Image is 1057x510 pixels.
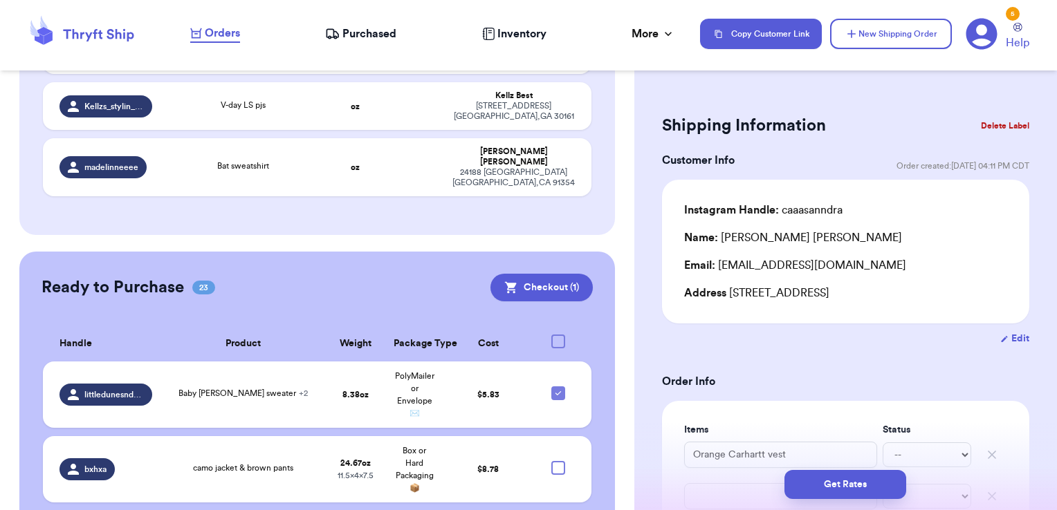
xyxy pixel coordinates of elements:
[444,326,533,361] th: Cost
[662,115,826,137] h2: Shipping Information
[1006,23,1029,51] a: Help
[84,464,107,475] span: bxhxa
[497,26,546,42] span: Inventory
[160,326,326,361] th: Product
[351,163,360,171] strong: oz
[84,101,145,112] span: Kellzs_stylin_finds
[482,26,546,42] a: Inventory
[684,232,718,243] span: Name:
[42,276,184,299] h2: Ready to Purchase
[299,389,308,397] span: + 2
[351,102,360,111] strong: oz
[897,160,1029,171] span: Order created: [DATE] 04:11 PM CDT
[700,19,822,49] button: Copy Customer Link
[452,167,575,188] div: 24188 [GEOGRAPHIC_DATA] [GEOGRAPHIC_DATA] , CA 91354
[975,111,1035,141] button: Delete Label
[340,459,371,467] strong: 24.67 oz
[477,390,499,399] span: $ 5.83
[1006,7,1020,21] div: 5
[632,26,675,42] div: More
[684,287,726,299] span: Address
[338,471,374,480] span: 11.5 x 4 x 7.5
[662,152,735,169] h3: Customer Info
[326,326,385,361] th: Weight
[883,423,971,437] label: Status
[684,260,715,271] span: Email:
[217,162,269,170] span: Bat sweatshirt
[684,423,877,437] label: Items
[1006,35,1029,51] span: Help
[385,326,444,361] th: Package Type
[784,470,906,499] button: Get Rates
[221,101,266,109] span: V-day LS pjs
[190,25,240,43] a: Orders
[830,19,952,49] button: New Shipping Order
[684,257,1007,274] div: [EMAIL_ADDRESS][DOMAIN_NAME]
[325,26,396,42] a: Purchased
[452,91,575,101] div: Kellz Best
[490,274,593,301] button: Checkout (1)
[684,229,902,246] div: [PERSON_NAME] [PERSON_NAME]
[192,281,215,294] span: 23
[662,373,1029,390] h3: Order Info
[84,389,145,400] span: littledunesndaisies
[452,147,575,167] div: [PERSON_NAME] [PERSON_NAME]
[395,372,434,417] span: PolyMailer or Envelope ✉️
[342,390,369,399] strong: 8.38 oz
[396,446,434,492] span: Box or Hard Packaging 📦
[193,464,293,472] span: camo jacket & brown pants
[684,202,843,218] div: caaasanndra
[1000,332,1029,346] button: Edit
[59,337,92,351] span: Handle
[452,101,575,122] div: [STREET_ADDRESS] [GEOGRAPHIC_DATA] , GA 30161
[342,26,396,42] span: Purchased
[178,389,308,397] span: Baby [PERSON_NAME] sweater
[84,162,138,173] span: madelinneeee
[966,18,998,50] a: 5
[205,25,240,41] span: Orders
[684,285,1007,301] div: [STREET_ADDRESS]
[477,465,499,473] span: $ 8.78
[684,205,779,216] span: Instagram Handle:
